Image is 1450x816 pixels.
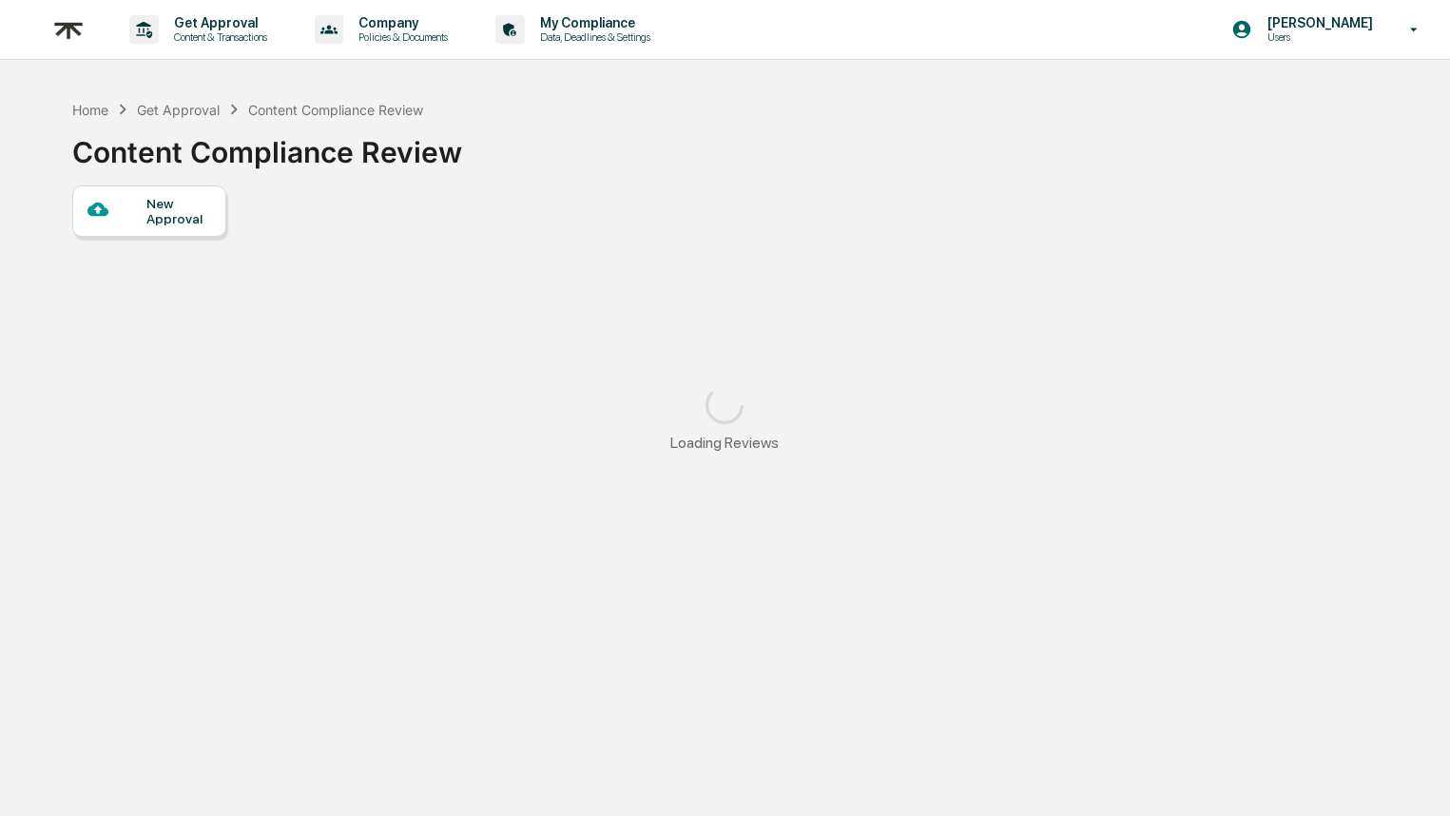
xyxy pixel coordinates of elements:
div: Content Compliance Review [72,120,462,169]
div: Get Approval [137,102,220,118]
p: Users [1252,30,1382,44]
p: Policies & Documents [343,30,457,44]
div: Home [72,102,108,118]
p: My Compliance [525,15,660,30]
div: New Approval [146,196,210,226]
p: Company [343,15,457,30]
div: Content Compliance Review [248,102,423,118]
p: [PERSON_NAME] [1252,15,1382,30]
p: Data, Deadlines & Settings [525,30,660,44]
p: Get Approval [159,15,277,30]
div: Loading Reviews [670,434,779,452]
img: logo [46,7,91,53]
p: Content & Transactions [159,30,277,44]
